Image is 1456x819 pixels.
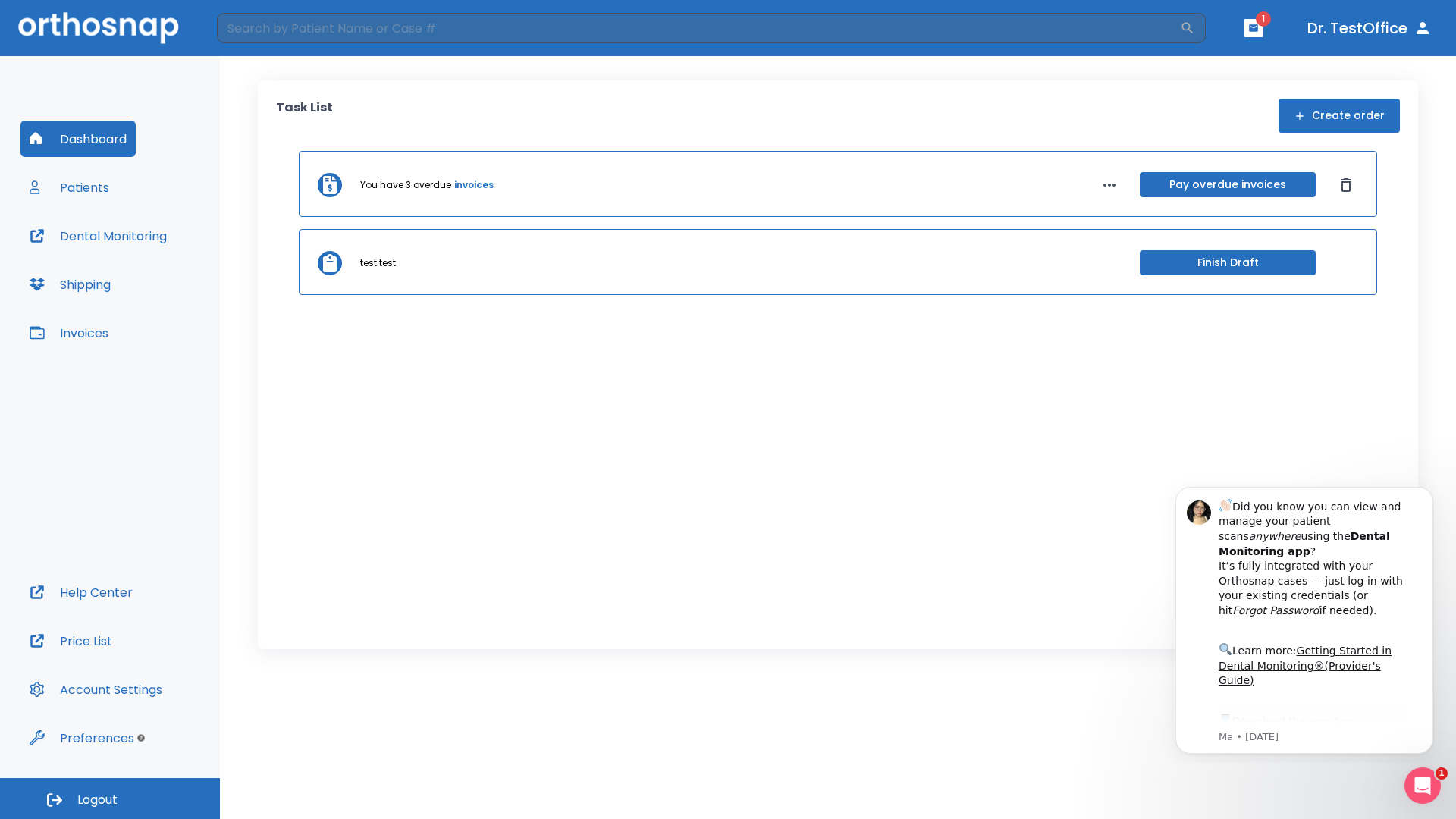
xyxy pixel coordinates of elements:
[66,257,257,271] p: Message from Ma, sent 5w ago
[1301,14,1438,42] button: Dr. TestOffice
[1404,767,1441,804] iframe: Intercom live chat
[20,169,118,206] button: Patients
[1256,11,1271,27] span: 1
[77,792,118,808] span: Logout
[20,266,120,303] button: Shipping
[257,24,269,36] button: Dismiss notification
[20,671,171,708] button: Account Settings
[134,731,148,745] div: Tooltip anchor
[1153,473,1456,763] iframe: Intercom notifications message
[20,623,121,659] button: Price List
[454,178,494,192] a: invoices
[217,13,1180,43] input: Search by Patient Name or Case #
[1279,99,1400,133] button: Create order
[1436,767,1448,780] span: 1
[276,99,333,133] p: Task List
[66,242,201,269] a: App Store
[66,238,257,315] div: Download the app: | ​ Let us know if you need help getting started!
[20,720,143,756] button: Preferences
[20,121,136,157] button: Dashboard
[18,12,179,43] img: Orthosnap
[1140,250,1316,275] button: Finish Draft
[360,178,451,192] p: You have 3 overdue
[1334,173,1358,197] button: Dismiss
[360,256,396,270] p: test test
[20,315,118,351] button: Invoices
[20,218,176,254] button: Dental Monitoring
[1140,172,1316,197] button: Pay overdue invoices
[20,574,142,610] button: Help Center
